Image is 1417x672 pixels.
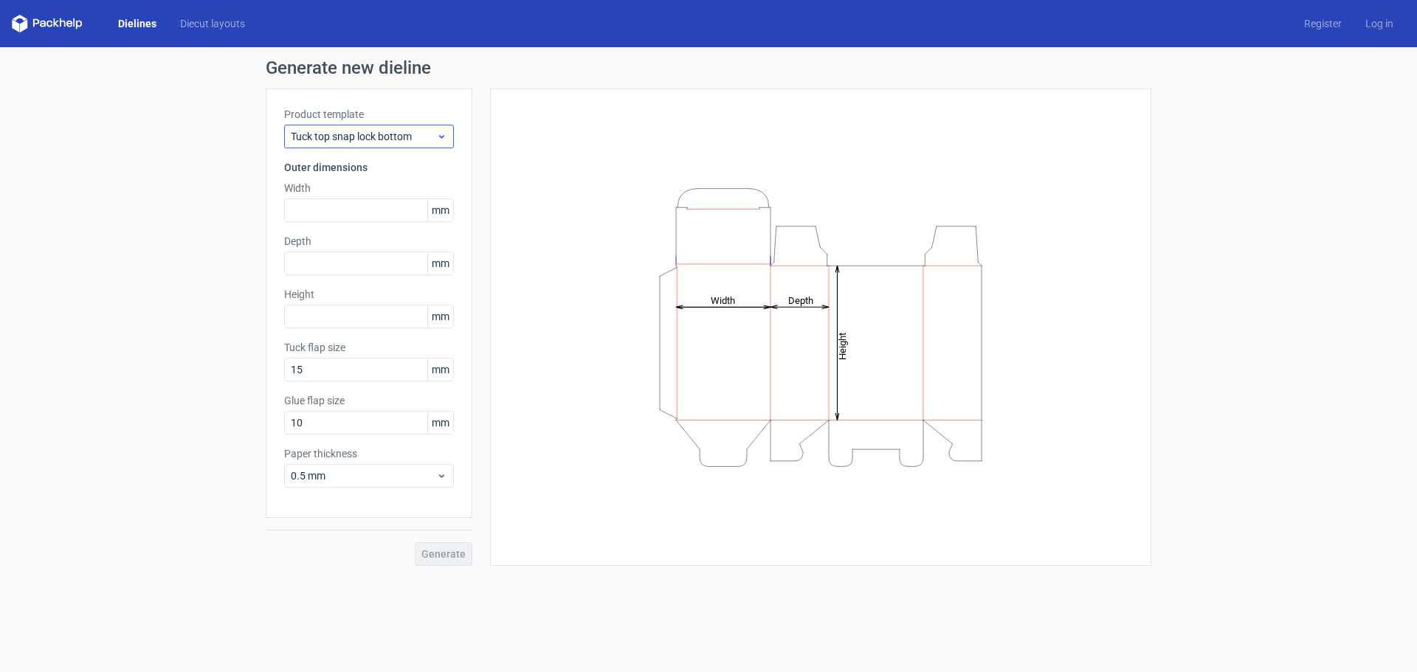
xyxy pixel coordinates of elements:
span: mm [427,252,453,274]
tspan: Height [837,332,848,359]
tspan: Depth [788,294,813,305]
label: Depth [284,234,454,249]
h1: Generate new dieline [266,59,1151,77]
label: Height [284,287,454,302]
span: Tuck top snap lock bottom [291,129,436,144]
span: mm [427,305,453,328]
span: mm [427,199,453,221]
span: 0.5 mm [291,468,436,483]
a: Dielines [106,16,168,31]
label: Product template [284,107,454,122]
tspan: Width [711,294,735,305]
span: mm [427,358,453,381]
a: Log in [1354,16,1405,31]
a: Diecut layouts [168,16,257,31]
h3: Outer dimensions [284,160,454,175]
a: Register [1292,16,1354,31]
span: mm [427,412,453,434]
label: Tuck flap size [284,340,454,355]
label: Paper thickness [284,446,454,461]
label: Glue flap size [284,393,454,408]
label: Width [284,181,454,195]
